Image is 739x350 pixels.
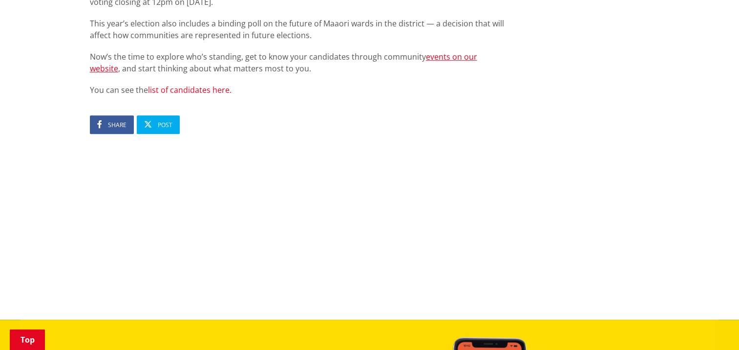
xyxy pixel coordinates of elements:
[90,115,134,134] a: Share
[148,85,232,95] a: list of candidates here.
[158,121,172,129] span: Post
[90,51,477,74] a: events on our website
[90,153,506,251] iframe: fb:comments Facebook Social Plugin
[10,329,45,350] a: Top
[90,51,506,74] p: Now’s the time to explore who’s standing, get to know your candidates through community , and sta...
[108,121,127,129] span: Share
[137,115,180,134] a: Post
[694,309,729,344] iframe: Messenger Launcher
[90,18,506,41] p: This year’s election also includes a binding poll on the future of Maaori wards in the district —...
